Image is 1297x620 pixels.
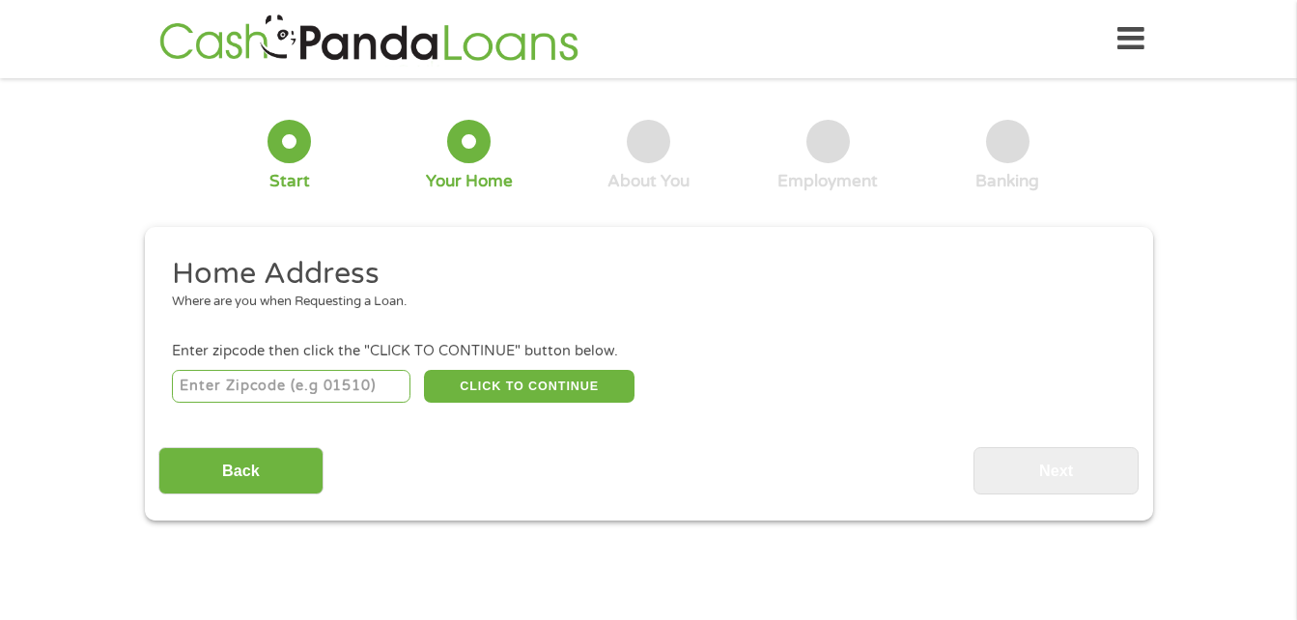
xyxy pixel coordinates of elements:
[973,447,1139,494] input: Next
[158,447,324,494] input: Back
[426,171,513,192] div: Your Home
[172,370,410,403] input: Enter Zipcode (e.g 01510)
[172,255,1111,294] h2: Home Address
[172,293,1111,312] div: Where are you when Requesting a Loan.
[607,171,690,192] div: About You
[777,171,878,192] div: Employment
[172,341,1124,362] div: Enter zipcode then click the "CLICK TO CONTINUE" button below.
[154,12,584,67] img: GetLoanNow Logo
[975,171,1039,192] div: Banking
[424,370,634,403] button: CLICK TO CONTINUE
[269,171,310,192] div: Start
